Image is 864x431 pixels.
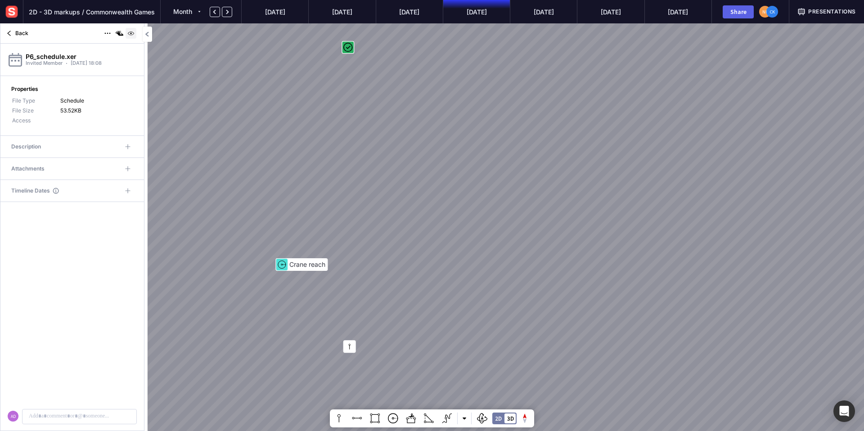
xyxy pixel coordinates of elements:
[12,97,60,105] div: File Type
[770,9,775,15] text: CK
[11,163,45,174] span: Attachments
[723,5,754,18] button: Share
[762,9,769,15] text: NK
[15,29,28,37] span: Back
[342,41,354,53] img: markup-icon-approved.svg
[126,28,136,39] img: visibility-on.svg
[11,141,41,152] span: Description
[12,117,60,125] div: Access
[289,260,325,268] span: Crane reach
[173,8,192,15] span: Month
[60,97,132,105] div: Schedule
[12,107,60,115] div: File Size
[727,9,750,15] div: Share
[833,400,855,422] div: Open Intercom Messenger
[60,107,132,115] div: 53.52KB
[11,85,133,93] div: Properties
[11,185,50,196] span: Timeline Dates
[67,60,105,66] span: [DATE] 18:08
[4,4,20,20] img: sensat
[507,416,514,422] div: 3D
[495,416,502,422] div: 2D
[11,414,16,419] text: AD
[808,8,856,16] span: Presentations
[26,53,105,61] div: P6_schedule.xer
[29,7,155,17] span: 2D - 3D markups / Commonwealth Games
[26,60,66,66] span: Invited Member
[797,8,805,16] img: presentation.svg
